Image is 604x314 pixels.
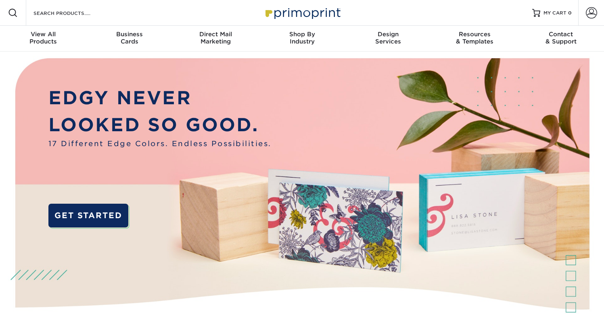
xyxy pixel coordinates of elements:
img: Primoprint [262,4,343,21]
span: Business [86,31,173,38]
span: Design [345,31,431,38]
input: SEARCH PRODUCTS..... [33,8,111,18]
span: MY CART [543,10,566,17]
span: Contact [518,31,604,38]
div: & Support [518,31,604,45]
a: Shop ByIndustry [259,26,345,52]
span: 17 Different Edge Colors. Endless Possibilities. [48,138,272,149]
div: Marketing [173,31,259,45]
a: Contact& Support [518,26,604,52]
a: DesignServices [345,26,431,52]
span: Resources [431,31,518,38]
a: Resources& Templates [431,26,518,52]
span: Shop By [259,31,345,38]
span: Direct Mail [173,31,259,38]
a: GET STARTED [48,204,128,227]
div: Cards [86,31,173,45]
p: EDGY NEVER [48,85,272,112]
p: LOOKED SO GOOD. [48,112,272,138]
a: Direct MailMarketing [173,26,259,52]
a: BusinessCards [86,26,173,52]
div: & Templates [431,31,518,45]
span: 0 [568,10,572,16]
div: Services [345,31,431,45]
div: Industry [259,31,345,45]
